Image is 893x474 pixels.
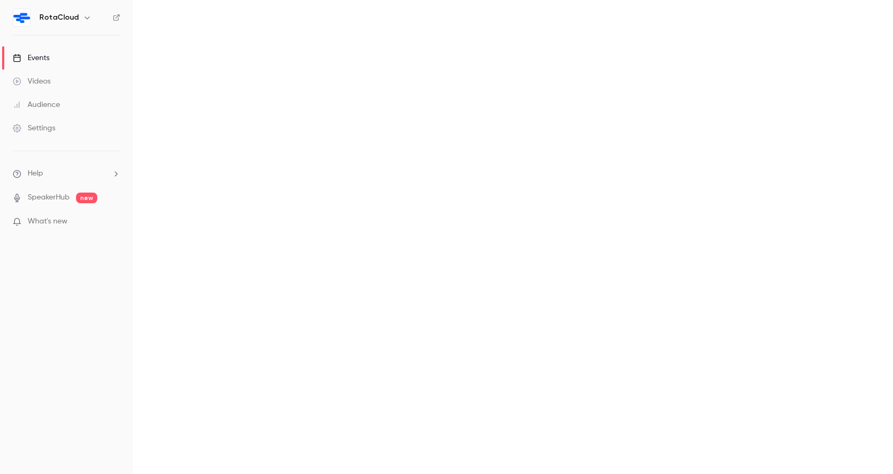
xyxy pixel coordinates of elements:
[39,12,79,23] h6: RotaCloud
[13,76,50,87] div: Videos
[28,168,43,179] span: Help
[13,53,49,63] div: Events
[13,123,55,134] div: Settings
[76,193,97,203] span: new
[28,192,70,203] a: SpeakerHub
[13,168,120,179] li: help-dropdown-opener
[13,99,60,110] div: Audience
[28,216,68,227] span: What's new
[13,9,30,26] img: RotaCloud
